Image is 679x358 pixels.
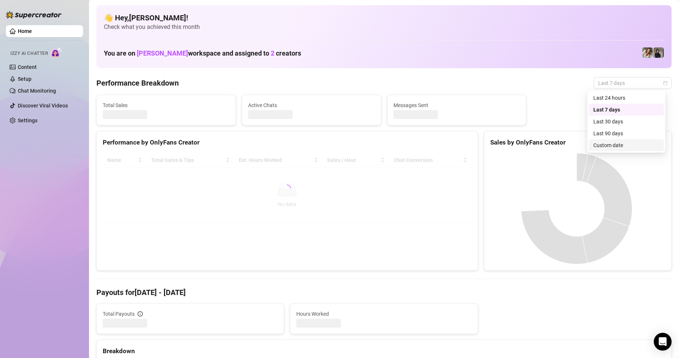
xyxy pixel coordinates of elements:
span: 2 [271,49,274,57]
span: Messages Sent [393,101,520,109]
span: info-circle [138,311,143,316]
h4: Payouts for [DATE] - [DATE] [96,287,672,298]
span: Active Chats [248,101,375,109]
img: logo-BBDzfeDw.svg [6,11,62,19]
a: Setup [18,76,32,82]
div: Last 7 days [593,106,659,114]
div: Last 30 days [589,116,664,127]
h4: Performance Breakdown [96,78,179,88]
div: Breakdown [103,346,665,356]
span: Last 7 days [598,77,667,89]
span: calendar [663,81,668,85]
span: [PERSON_NAME] [137,49,188,57]
div: Open Intercom Messenger [654,333,672,351]
a: Discover Viral Videos [18,103,68,109]
div: Custom date [593,141,659,149]
h4: 👋 Hey, [PERSON_NAME] ! [104,13,664,23]
div: Sales by OnlyFans Creator [490,137,665,147]
h1: You are on workspace and assigned to creators [104,49,301,57]
div: Last 90 days [589,127,664,139]
span: Total Sales [103,101,230,109]
a: Home [18,28,32,34]
div: Performance by OnlyFans Creator [103,137,472,147]
a: Settings [18,117,37,123]
a: Chat Monitoring [18,88,56,94]
span: loading [283,185,291,192]
div: Last 24 hours [589,92,664,104]
span: Check what you achieved this month [104,23,664,31]
span: Hours Worked [296,310,471,318]
a: Content [18,64,37,70]
div: Last 30 days [593,117,659,126]
div: Custom date [589,139,664,151]
img: Anna [653,47,664,58]
img: Paige [642,47,653,58]
img: AI Chatter [51,47,62,58]
div: Last 7 days [589,104,664,116]
div: Last 90 days [593,129,659,137]
span: Total Payouts [103,310,135,318]
div: Last 24 hours [593,94,659,102]
span: Izzy AI Chatter [10,50,48,57]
